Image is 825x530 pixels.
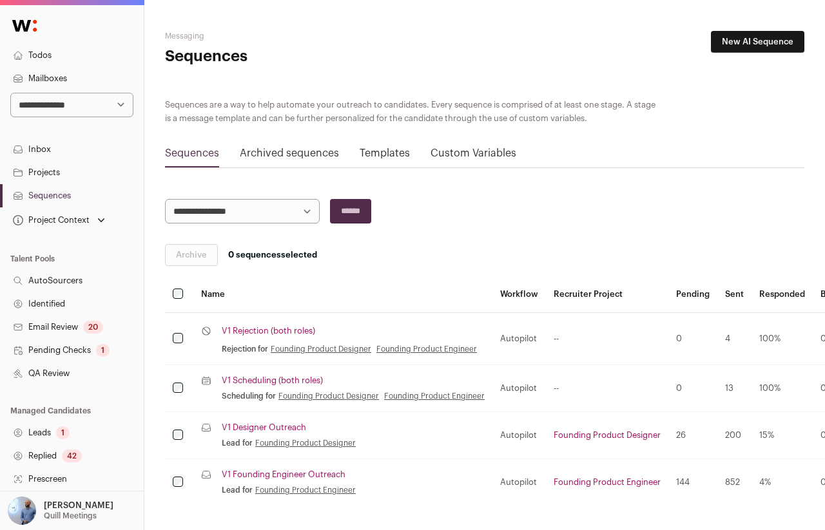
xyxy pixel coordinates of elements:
[546,313,668,365] td: --
[376,344,477,354] a: Founding Product Engineer
[431,148,516,158] a: Custom Variables
[5,497,116,525] button: Open dropdown
[668,412,717,459] td: 26
[165,98,660,125] div: Sequences are a way to help automate your outreach to candidates. Every sequence is comprised of ...
[8,497,36,525] img: 97332-medium_jpg
[271,344,371,354] a: Founding Product Designer
[222,438,253,448] span: Lead for
[546,365,668,412] td: --
[240,148,339,158] a: Archived sequences
[44,511,97,521] p: Quill Meetings
[554,478,661,486] a: Founding Product Engineer
[492,313,546,365] td: Autopilot
[711,31,804,53] a: New AI Sequence
[752,313,813,365] td: 100%
[546,276,668,313] th: Recruiter Project
[165,46,378,67] h1: Sequences
[668,365,717,412] td: 0
[384,391,485,401] a: Founding Product Engineer
[717,459,752,506] td: 852
[56,426,70,439] div: 1
[255,438,356,448] a: Founding Product Designer
[717,313,752,365] td: 4
[492,276,546,313] th: Workflow
[96,344,110,357] div: 1
[554,431,661,439] a: Founding Product Designer
[222,422,306,433] a: V1 Designer Outreach
[668,459,717,506] td: 144
[5,13,44,39] img: Wellfound
[222,375,323,386] a: V1 Scheduling (both roles)
[752,459,813,506] td: 4%
[228,251,281,259] span: 0 sequences
[492,412,546,459] td: Autopilot
[717,365,752,412] td: 13
[668,313,717,365] td: 0
[222,326,315,336] a: V1 Rejection (both roles)
[222,391,276,401] span: Scheduling for
[717,412,752,459] td: 200
[278,391,379,401] a: Founding Product Designer
[752,276,813,313] th: Responded
[492,365,546,412] td: Autopilot
[193,276,492,313] th: Name
[255,485,356,495] a: Founding Product Engineer
[222,344,268,354] span: Rejection for
[717,276,752,313] th: Sent
[222,469,345,480] a: V1 Founding Engineer Outreach
[222,485,253,495] span: Lead for
[360,148,410,158] a: Templates
[492,459,546,506] td: Autopilot
[44,500,113,511] p: [PERSON_NAME]
[62,450,82,462] div: 42
[228,250,317,260] span: selected
[165,148,219,158] a: Sequences
[752,412,813,459] td: 15%
[165,31,378,41] h2: Messaging
[83,321,103,334] div: 20
[668,276,717,313] th: Pending
[10,215,90,225] div: Project Context
[10,211,108,229] button: Open dropdown
[752,365,813,412] td: 100%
